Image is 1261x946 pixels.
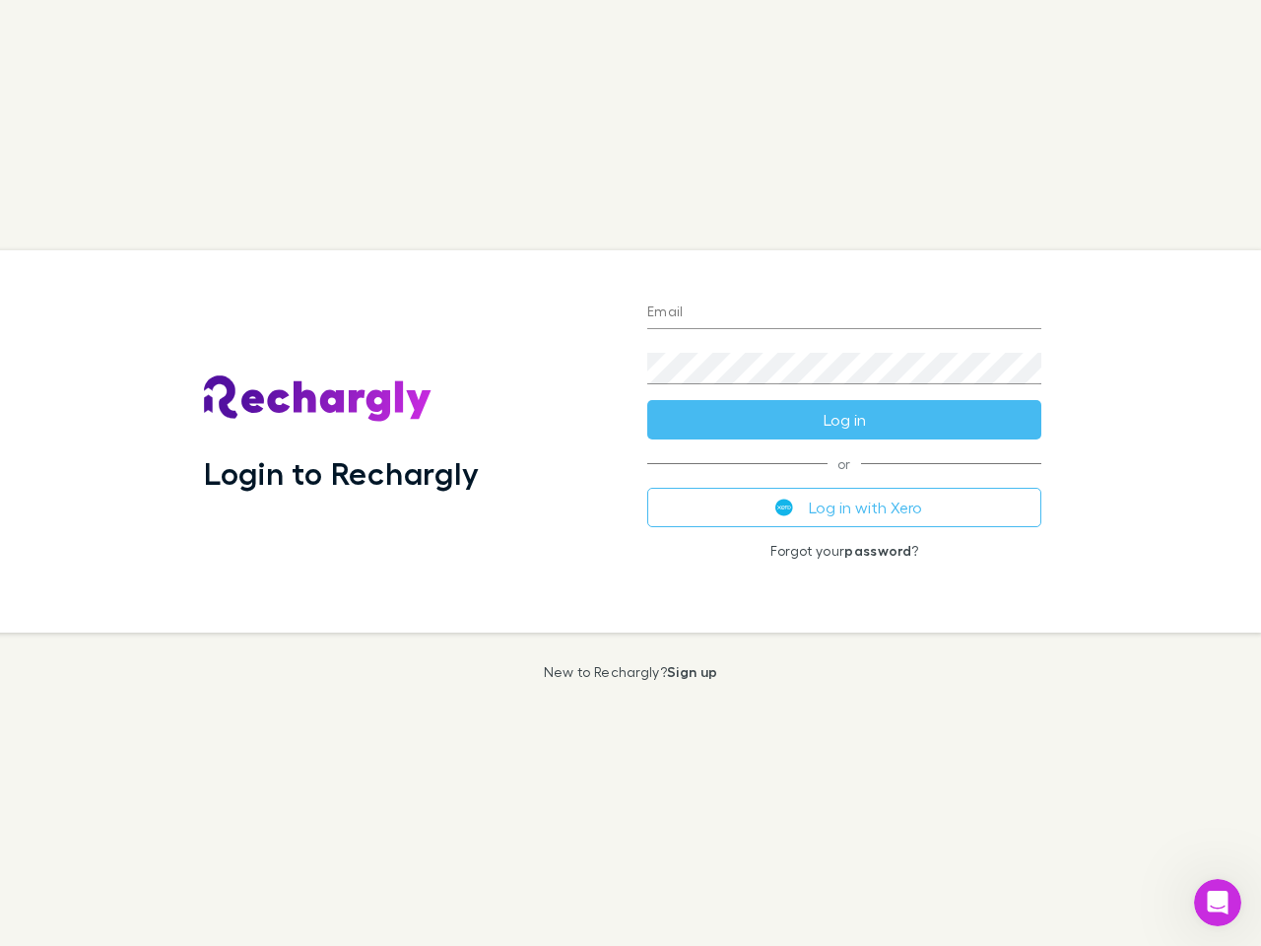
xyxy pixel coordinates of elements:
a: password [844,542,911,559]
button: Log in [647,400,1041,439]
p: Forgot your ? [647,543,1041,559]
h1: Login to Rechargly [204,454,479,492]
iframe: Intercom live chat [1194,879,1241,926]
img: Rechargly's Logo [204,375,432,423]
p: New to Rechargly? [544,664,718,680]
button: Log in with Xero [647,488,1041,527]
img: Xero's logo [775,499,793,516]
a: Sign up [667,663,717,680]
span: or [647,463,1041,464]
